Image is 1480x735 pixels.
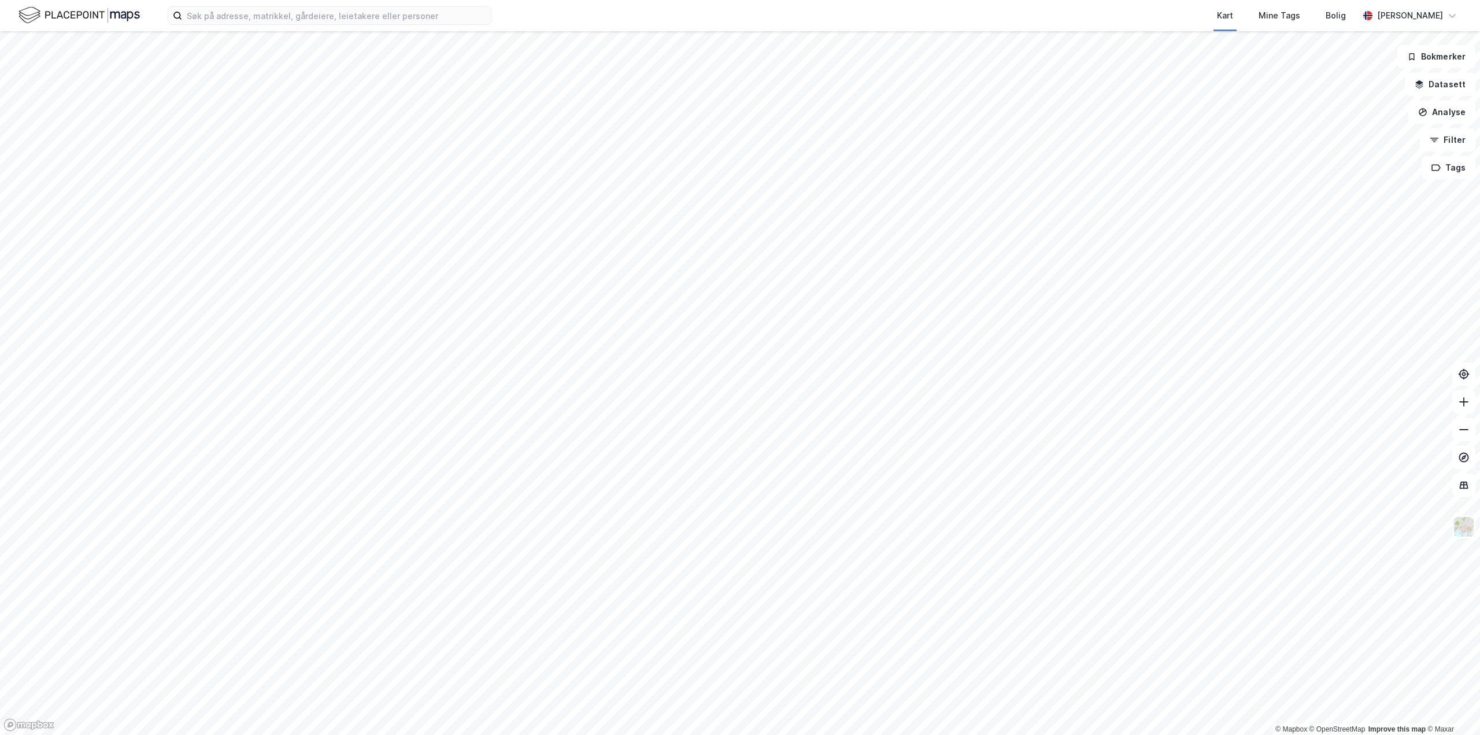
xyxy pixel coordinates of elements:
[1420,128,1475,152] button: Filter
[1309,725,1366,733] a: OpenStreetMap
[1259,9,1300,23] div: Mine Tags
[1422,679,1480,735] div: Kontrollprogram for chat
[1422,156,1475,179] button: Tags
[1453,516,1475,538] img: Z
[1377,9,1443,23] div: [PERSON_NAME]
[1422,679,1480,735] iframe: Chat Widget
[1405,73,1475,96] button: Datasett
[1217,9,1233,23] div: Kart
[1397,45,1475,68] button: Bokmerker
[1408,101,1475,124] button: Analyse
[1275,725,1307,733] a: Mapbox
[182,7,491,24] input: Søk på adresse, matrikkel, gårdeiere, leietakere eller personer
[1368,725,1426,733] a: Improve this map
[3,718,54,732] a: Mapbox homepage
[1326,9,1346,23] div: Bolig
[18,5,140,25] img: logo.f888ab2527a4732fd821a326f86c7f29.svg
